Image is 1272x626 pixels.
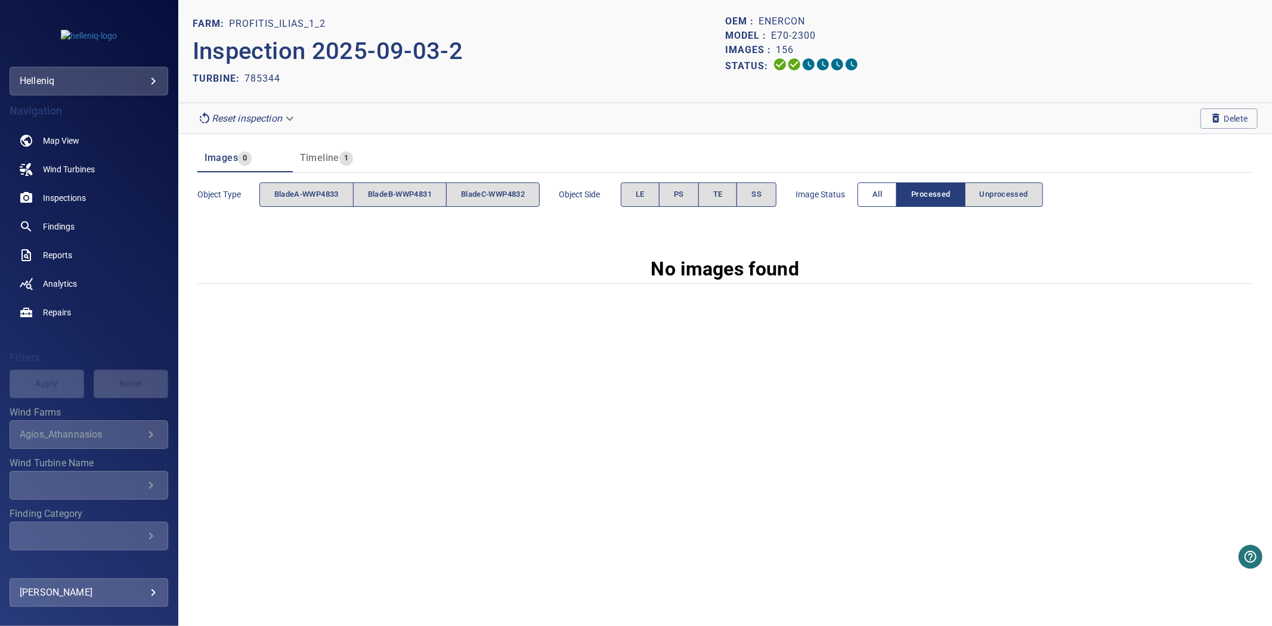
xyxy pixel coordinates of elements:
h4: Filters [10,352,168,364]
p: E70-2300 [771,29,816,43]
label: Wind Farms [10,408,168,417]
svg: Classification 0% [844,57,859,72]
p: TURBINE: [193,72,245,86]
p: FARM: [193,17,229,31]
div: Reset inspection [193,108,301,129]
div: objectType [259,182,540,207]
a: windturbines noActive [10,155,168,184]
p: 785344 [245,72,280,86]
p: 156 [776,43,794,57]
a: inspections noActive [10,184,168,212]
span: bladeB-WWP4831 [368,188,432,202]
span: LE [636,188,645,202]
span: TE [713,188,723,202]
span: bladeC-WWP4832 [461,188,525,202]
span: PS [674,188,684,202]
span: Inspections [43,192,86,204]
span: Object Side [559,188,621,200]
span: Object type [197,188,259,200]
button: TE [698,182,738,207]
div: imageStatus [858,182,1043,207]
button: Delete [1200,109,1258,129]
div: Wind Farms [10,420,168,449]
span: Analytics [43,278,77,290]
img: helleniq-logo [61,30,117,42]
span: Wind Turbines [43,163,95,175]
span: Delete [1210,112,1248,125]
span: 1 [339,151,353,165]
a: findings noActive [10,212,168,241]
div: Wind Turbine Name [10,471,168,500]
div: Agios_Athannasios [20,429,144,440]
div: Finding Category [10,522,168,550]
p: Enercon [759,14,805,29]
p: Images : [725,43,776,57]
div: helleniq [10,67,168,95]
span: Timeline [300,152,339,163]
a: analytics noActive [10,269,168,298]
svg: Uploading 100% [773,57,787,72]
button: bladeA-WWP4833 [259,182,354,207]
button: bladeB-WWP4831 [353,182,447,207]
p: Profitis_Ilias_1_2 [229,17,326,31]
span: SS [751,188,762,202]
svg: Matching 0% [830,57,844,72]
svg: Selecting 0% [801,57,816,72]
svg: ML Processing 0% [816,57,830,72]
p: No images found [651,255,800,283]
button: bladeC-WWP4832 [446,182,540,207]
span: All [872,188,882,202]
span: Reports [43,249,72,261]
span: Findings [43,221,75,233]
span: Images [205,152,238,163]
span: 0 [238,151,252,165]
div: helleniq [20,72,158,91]
button: SS [736,182,776,207]
span: Repairs [43,306,71,318]
a: map noActive [10,126,168,155]
a: reports noActive [10,241,168,269]
button: Processed [896,182,965,207]
p: Inspection 2025-09-03-2 [193,33,725,69]
p: OEM : [725,14,759,29]
div: objectSide [621,182,776,207]
button: LE [621,182,660,207]
div: [PERSON_NAME] [20,583,158,602]
svg: Data Formatted 100% [787,57,801,72]
span: Processed [911,188,950,202]
label: Wind Turbine Name [10,458,168,468]
span: Map View [43,135,79,147]
button: PS [659,182,699,207]
span: bladeA-WWP4833 [274,188,339,202]
em: Reset inspection [212,113,282,124]
a: repairs noActive [10,298,168,327]
button: All [858,182,897,207]
h4: Navigation [10,105,168,117]
span: Image Status [796,188,858,200]
p: Status: [725,57,773,75]
label: Finding Category [10,509,168,519]
button: Unprocessed [965,182,1043,207]
p: Model : [725,29,771,43]
span: Unprocessed [980,188,1028,202]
